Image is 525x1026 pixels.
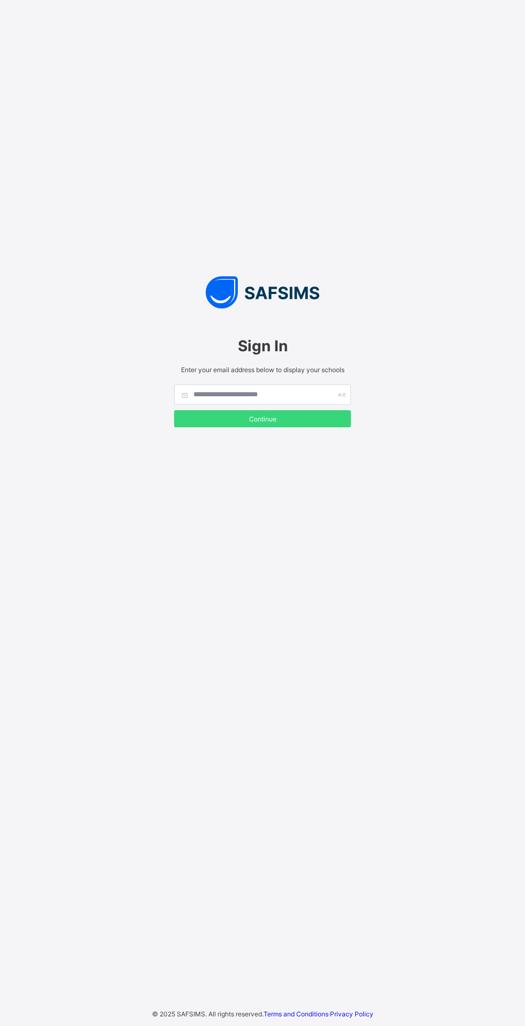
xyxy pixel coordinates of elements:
span: Enter your email address below to display your schools [174,366,351,374]
a: Terms and Conditions [264,1010,328,1018]
span: Continue [182,415,343,423]
span: · [264,1010,373,1018]
img: SAFSIMS Logo [163,276,362,308]
span: Sign In [174,337,351,355]
span: © 2025 SAFSIMS. All rights reserved. [152,1010,264,1018]
a: Privacy Policy [330,1010,373,1018]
